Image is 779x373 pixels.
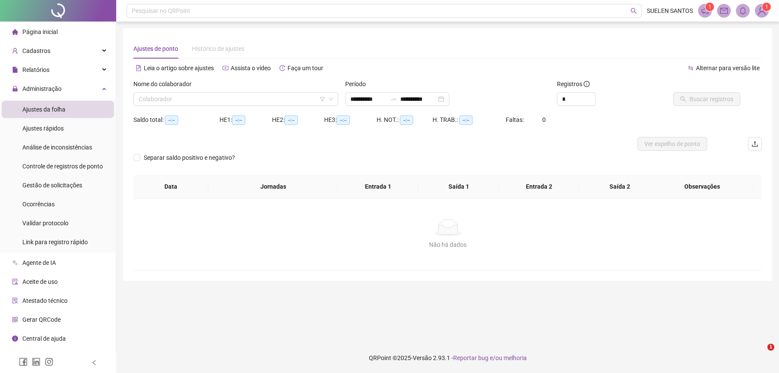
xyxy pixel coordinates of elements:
button: Ver espelho de ponto [637,137,707,151]
span: Relatórios [22,66,49,73]
button: Buscar registros [673,92,740,106]
span: 0 [542,116,546,123]
span: --:-- [232,115,245,125]
span: 1 [767,344,774,351]
label: Período [345,79,371,89]
span: down [328,96,334,102]
span: qrcode [12,317,18,323]
div: H. NOT.: [377,115,433,125]
div: HE 1: [219,115,272,125]
th: Entrada 2 [499,175,579,199]
span: bell [739,7,747,15]
span: Administração [22,85,62,92]
span: Leia o artigo sobre ajustes [144,65,214,71]
span: Faça um tour [287,65,323,71]
footer: QRPoint © 2025 - 2.93.1 - [116,343,779,373]
label: Nome do colaborador [133,79,197,89]
div: Saldo total: [133,115,219,125]
span: solution [12,298,18,304]
div: H. TRAB.: [433,115,506,125]
span: --:-- [337,115,350,125]
th: Saída 2 [579,175,660,199]
span: --:-- [165,115,178,125]
span: Controle de registros de ponto [22,163,103,170]
div: HE 2: [272,115,325,125]
span: SUELEN SANTOS [647,6,693,16]
span: Página inicial [22,28,58,35]
span: swap [688,65,694,71]
span: left [91,360,97,366]
span: search [631,8,637,14]
span: --:-- [459,115,473,125]
span: facebook [19,357,28,366]
span: Faltas: [506,116,525,123]
th: Observações [651,175,753,199]
span: Observações [658,182,746,191]
span: Ocorrências [22,201,55,208]
span: Reportar bug e/ou melhoria [453,354,527,361]
span: 1 [765,4,768,10]
span: notification [701,7,709,15]
span: Separar saldo positivo e negativo? [140,153,238,162]
span: Assista o vídeo [231,65,271,71]
span: upload [751,140,758,147]
span: info-circle [12,336,18,342]
img: 39589 [755,4,768,17]
span: audit [12,279,18,285]
span: Agente de IA [22,259,56,266]
span: Central de ajuda [22,335,66,342]
span: linkedin [32,357,40,366]
span: lock [12,86,18,92]
div: HE 3: [324,115,377,125]
span: user-add [12,48,18,54]
span: Validar protocolo [22,220,68,227]
span: Ajustes rápidos [22,125,64,132]
span: Gerar QRCode [22,316,61,323]
span: instagram [45,357,53,366]
span: youtube [223,65,229,71]
sup: Atualize o seu contato no menu Meus Dados [762,3,771,11]
span: Aceite de uso [22,278,58,285]
span: Registros [557,79,590,89]
span: Análise de inconsistências [22,144,92,151]
span: Gestão de solicitações [22,182,82,189]
th: Data [133,175,208,199]
span: file [12,67,18,73]
span: to [390,96,397,103]
span: Alternar para versão lite [696,65,760,71]
iframe: Intercom live chat [750,344,770,364]
span: Histórico de ajustes [192,45,244,52]
span: Ajustes de ponto [133,45,178,52]
span: --:-- [284,115,298,125]
span: swap-right [390,96,397,103]
span: history [279,65,285,71]
th: Entrada 1 [338,175,418,199]
span: Link para registro rápido [22,239,88,246]
span: home [12,29,18,35]
span: Versão [413,354,432,361]
span: file-text [136,65,142,71]
th: Jornadas [208,175,338,199]
span: info-circle [584,81,590,87]
span: 1 [708,4,711,10]
th: Saída 1 [418,175,499,199]
span: Cadastros [22,47,50,54]
span: mail [720,7,728,15]
sup: 1 [705,3,714,11]
span: Ajustes da folha [22,106,65,113]
div: Não há dados [144,240,752,249]
span: --:-- [400,115,413,125]
span: Atestado técnico [22,297,68,304]
span: filter [320,96,325,102]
